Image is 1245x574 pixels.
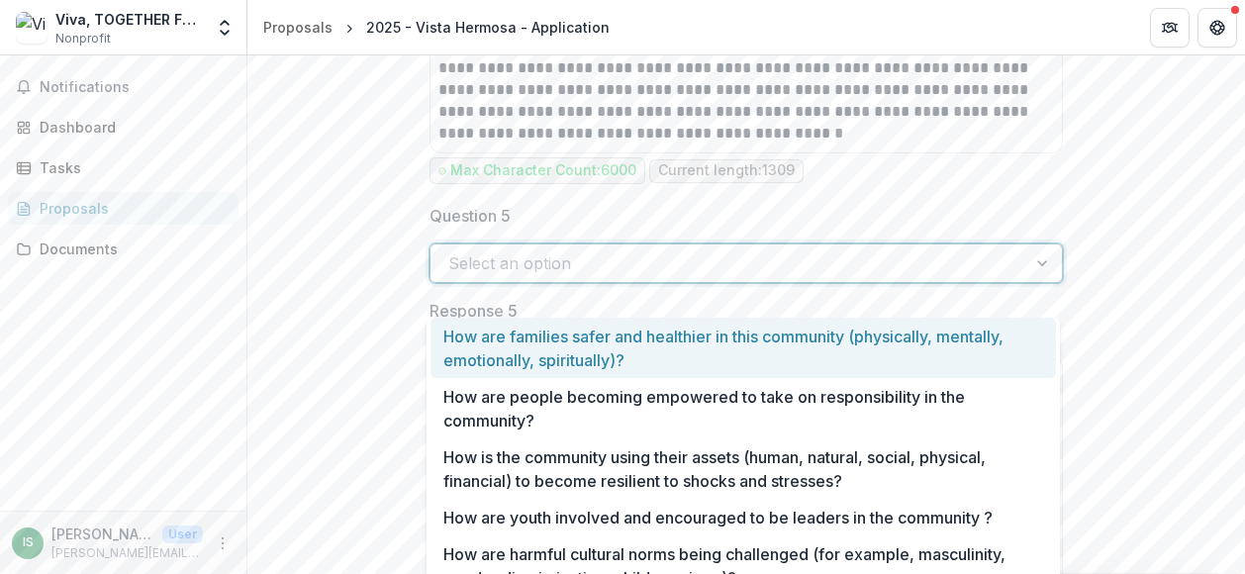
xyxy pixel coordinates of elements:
[211,8,239,48] button: Open entity switcher
[51,524,154,544] p: [PERSON_NAME]
[211,531,235,555] button: More
[8,71,239,103] button: Notifications
[430,299,518,323] p: Response 5
[162,526,203,543] p: User
[16,12,48,44] img: Viva, TOGETHER FOR CHILDREN
[366,17,610,38] div: 2025 - Vista Hermosa - Application
[8,192,239,225] a: Proposals
[1150,8,1190,48] button: Partners
[8,111,239,143] a: Dashboard
[40,117,223,138] div: Dashboard
[8,233,239,265] a: Documents
[450,162,636,179] p: Max Character Count: 6000
[263,17,333,38] div: Proposals
[55,30,111,48] span: Nonprofit
[431,378,1056,438] div: How are people becoming empowered to take on responsibility in the community?
[658,162,795,179] p: Current length: 1309
[1197,8,1237,48] button: Get Help
[431,318,1056,378] div: How are families safer and healthier in this community (physically, mentally, emotionally, spirit...
[430,204,511,228] p: Question 5
[55,9,203,30] div: Viva, TOGETHER FOR CHILDREN
[51,544,203,562] p: [PERSON_NAME][EMAIL_ADDRESS][DOMAIN_NAME]
[255,13,340,42] a: Proposals
[431,499,1056,535] div: How are youth involved and encouraged to be leaders in the community ?
[40,239,223,259] div: Documents
[431,438,1056,499] div: How is the community using their assets (human, natural, social, physical, financial) to become r...
[8,151,239,184] a: Tasks
[40,157,223,178] div: Tasks
[23,536,34,549] div: Isaac Saldivar
[40,79,231,96] span: Notifications
[40,198,223,219] div: Proposals
[255,13,618,42] nav: breadcrumb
